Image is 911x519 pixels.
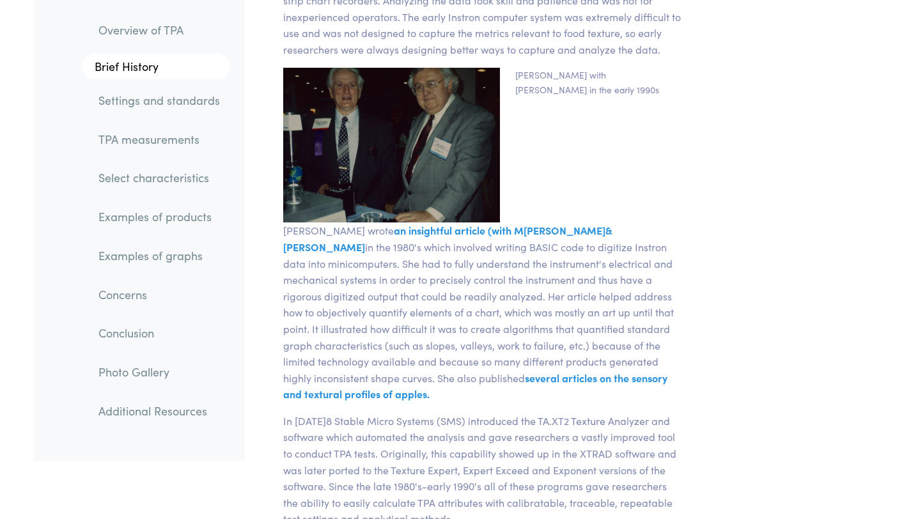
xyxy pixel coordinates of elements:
[88,15,230,45] a: Overview of TPA
[88,164,230,193] a: Select characteristics
[88,280,230,309] a: Concerns
[88,396,230,426] a: Additional Resources
[88,125,230,154] a: TPA measurements
[88,86,230,115] a: Settings and standards
[276,222,689,403] p: [PERSON_NAME] wrote in the 1980's which involved writing BASIC code to digitize Instron data into...
[283,371,667,401] span: several articles on the sensory and textural profiles of apples.
[508,68,673,212] p: [PERSON_NAME] with [PERSON_NAME] in the early 1990s
[88,203,230,232] a: Examples of products
[276,68,508,222] img: tpa_boine_and_malcolm_ift1990s.jpg
[88,319,230,348] a: Conclusion
[283,223,612,254] span: an insightful article (with M[PERSON_NAME]& [PERSON_NAME]
[88,241,230,270] a: Examples of graphs
[82,54,230,80] a: Brief History
[88,357,230,387] a: Photo Gallery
